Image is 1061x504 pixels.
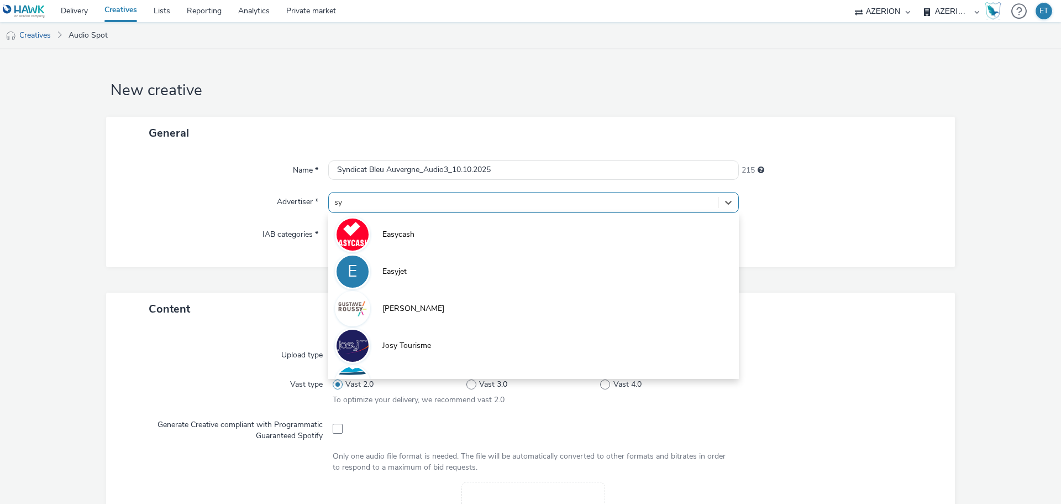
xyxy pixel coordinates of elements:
img: Easycash [337,219,369,251]
span: [PERSON_NAME] [382,303,444,314]
div: ET [1039,3,1048,19]
label: Generate Creative compliant with Programmatic Guaranteed Spotify [126,415,327,442]
span: Josy Tourisme [382,340,431,351]
img: Gustave Roussy [337,293,369,325]
label: IAB categories * [258,225,323,240]
label: Vast type [286,375,327,390]
img: Hawk Academy [985,2,1001,20]
span: Vast 4.0 [613,379,642,390]
span: Syndicat Bleu Auvergne [382,377,465,388]
h1: New creative [106,80,955,101]
img: Syndicat Bleu Auvergne [337,367,369,399]
label: Name * [288,160,323,176]
img: audio [6,30,17,41]
span: General [149,126,189,141]
span: Vast 2.0 [345,379,374,390]
span: Content [149,302,190,316]
a: Audio Spot [63,22,113,49]
div: Only one audio file format is needed. The file will be automatically converted to other formats a... [333,451,734,474]
span: 215 [742,165,755,176]
div: E [348,256,357,287]
input: Name [328,160,739,180]
label: Advertiser * [272,192,323,207]
a: Hawk Academy [985,2,1006,20]
span: Vast 3.0 [479,379,507,390]
span: Easycash [382,229,414,240]
div: Maximum 255 characters [758,165,764,176]
img: undefined Logo [3,4,45,18]
label: Upload type [277,345,327,361]
span: Easyjet [382,266,407,277]
img: Josy Tourisme [337,330,369,362]
span: To optimize your delivery, we recommend vast 2.0 [333,394,505,405]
